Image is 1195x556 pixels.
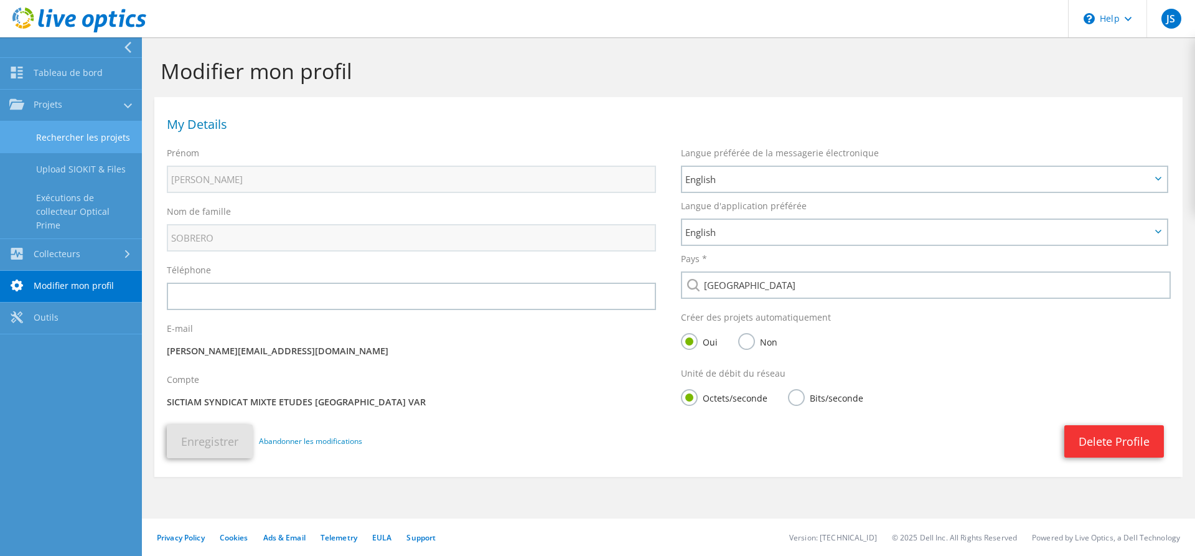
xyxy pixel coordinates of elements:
[167,147,199,159] label: Prénom
[167,425,253,458] button: Enregistrer
[167,395,656,409] p: SICTIAM SYNDICAT MIXTE ETUDES [GEOGRAPHIC_DATA] VAR
[220,532,248,543] a: Cookies
[788,389,863,405] label: Bits/seconde
[892,532,1017,543] li: © 2025 Dell Inc. All Rights Reserved
[685,225,1151,240] span: English
[681,200,807,212] label: Langue d'application préférée
[263,532,306,543] a: Ads & Email
[167,118,1164,131] h1: My Details
[167,344,656,358] p: [PERSON_NAME][EMAIL_ADDRESS][DOMAIN_NAME]
[1161,9,1181,29] span: JS
[161,58,1170,84] h1: Modifier mon profil
[789,532,877,543] li: Version: [TECHNICAL_ID]
[681,389,767,405] label: Octets/seconde
[685,172,1151,187] span: English
[167,205,231,218] label: Nom de famille
[406,532,436,543] a: Support
[259,435,362,448] a: Abandonner les modifications
[681,367,785,380] label: Unité de débit du réseau
[321,532,357,543] a: Telemetry
[738,333,777,349] label: Non
[1064,425,1164,458] a: Delete Profile
[167,264,211,276] label: Téléphone
[681,311,831,324] label: Créer des projets automatiquement
[681,333,718,349] label: Oui
[681,147,879,159] label: Langue préférée de la messagerie électronique
[157,532,205,543] a: Privacy Policy
[1084,13,1095,24] svg: \n
[1032,532,1180,543] li: Powered by Live Optics, a Dell Technology
[372,532,391,543] a: EULA
[167,323,193,335] label: E-mail
[681,253,707,265] label: Pays *
[167,374,199,386] label: Compte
